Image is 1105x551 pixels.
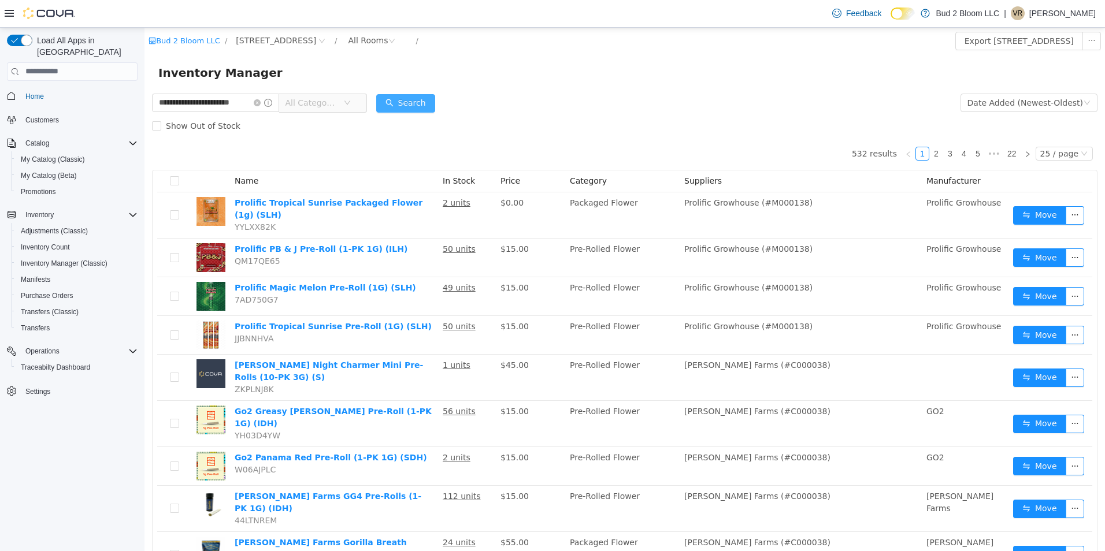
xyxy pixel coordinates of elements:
button: Promotions [12,184,142,200]
td: Packaged Flower [421,165,535,211]
td: Pre-Rolled Flower [421,327,535,373]
span: Customers [21,113,138,127]
span: Settings [21,384,138,398]
input: Dark Mode [891,8,915,20]
span: [PERSON_NAME] Farms (#C000038) [540,464,686,473]
span: $0.00 [356,170,379,180]
span: Transfers [16,321,138,335]
img: Higgs Night Charmer Mini Pre-Rolls (10-PK 3G) (S) placeholder [52,332,81,360]
a: Prolific Magic Melon Pre-Roll (1G) (SLH) [90,255,272,265]
button: Export [STREET_ADDRESS] [811,4,939,23]
span: Suppliers [540,148,577,158]
a: Inventory Count [16,240,75,254]
span: Home [21,89,138,103]
span: Price [356,148,376,158]
button: icon: ellipsis [921,472,940,490]
button: Catalog [2,135,142,151]
span: Inventory [25,210,54,219]
button: icon: ellipsis [921,387,940,405]
span: 44LTNREM [90,488,132,497]
a: Prolific Tropical Sunrise Pre-Roll (1G) (SLH) [90,294,287,303]
span: Prolific Growhouse [782,255,857,265]
a: 2 [785,120,798,132]
u: 112 units [298,464,336,473]
a: 5 [827,120,840,132]
span: Purchase Orders [16,289,138,303]
i: icon: down [199,72,206,80]
i: icon: close-circle [109,72,116,79]
span: $15.00 [356,255,384,265]
span: Inventory [21,208,138,222]
span: Settings [25,387,50,396]
span: My Catalog (Beta) [21,171,77,180]
span: ZKPLNJ8K [90,357,129,366]
div: Date Added (Newest-Oldest) [823,66,939,84]
span: Adjustments (Classic) [16,224,138,238]
button: icon: swapMove [869,387,922,405]
span: Purchase Orders [21,291,73,300]
td: Packaged Flower [421,504,535,550]
u: 50 units [298,217,331,226]
li: Next Page [876,119,890,133]
span: $15.00 [356,217,384,226]
u: 1 units [298,333,326,342]
a: Go2 Greasy [PERSON_NAME] Pre-Roll (1-PK 1G) (IDH) [90,379,287,400]
u: 2 units [298,425,326,434]
button: icon: ellipsis [921,518,940,537]
span: Operations [25,347,60,356]
button: Operations [2,343,142,359]
li: 1 [771,119,785,133]
u: 24 units [298,510,331,519]
a: Prolific PB & J Pre-Roll (1-PK 1G) (ILH) [90,217,263,226]
span: Category [425,148,462,158]
span: $15.00 [356,425,384,434]
span: Promotions [16,185,138,199]
span: JJBNNHVA [90,306,129,315]
span: My Catalog (Classic) [21,155,85,164]
i: icon: left [761,123,767,130]
td: Pre-Rolled Flower [421,250,535,288]
i: icon: shop [4,9,12,17]
span: Catalog [21,136,138,150]
td: Pre-Rolled Flower [421,211,535,250]
button: icon: ellipsis [921,429,940,448]
a: Inventory Manager (Classic) [16,256,112,270]
a: Prolific Tropical Sunrise Packaged Flower (1g) (SLH) [90,170,278,192]
span: Customers [25,116,59,125]
span: Operations [21,344,138,358]
button: My Catalog (Classic) [12,151,142,167]
i: icon: info-circle [120,71,128,79]
button: icon: swapMove [869,298,922,317]
u: 2 units [298,170,326,180]
button: Traceabilty Dashboard [12,359,142,375]
span: Traceabilty Dashboard [16,360,138,374]
li: 4 [813,119,826,133]
button: Customers [2,111,142,128]
i: icon: down [939,72,946,80]
button: Transfers (Classic) [12,304,142,320]
span: Inventory Count [16,240,138,254]
a: My Catalog (Beta) [16,169,81,183]
span: / [80,9,83,17]
span: $15.00 [356,464,384,473]
span: Adjustments (Classic) [21,226,88,236]
span: Manufacturer [782,148,836,158]
a: Transfers (Classic) [16,305,83,319]
span: Inventory Manager (Classic) [16,256,138,270]
span: Prolific Growhouse [782,294,857,303]
span: Prolific Growhouse [782,217,857,226]
button: icon: searchSearch [232,66,291,85]
a: Customers [21,113,64,127]
button: icon: swapMove [869,518,922,537]
button: icon: ellipsis [938,4,956,23]
a: icon: shopBud 2 Bloom LLC [4,9,76,17]
button: icon: swapMove [869,221,922,239]
span: Transfers (Classic) [21,307,79,317]
button: Transfers [12,320,142,336]
a: Transfers [16,321,54,335]
span: [PERSON_NAME] Farms (#C000038) [540,379,686,388]
li: 532 results [707,119,752,133]
span: Prolific Growhouse (#M000138) [540,255,668,265]
span: 123 Ledgewood Ave [91,6,172,19]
